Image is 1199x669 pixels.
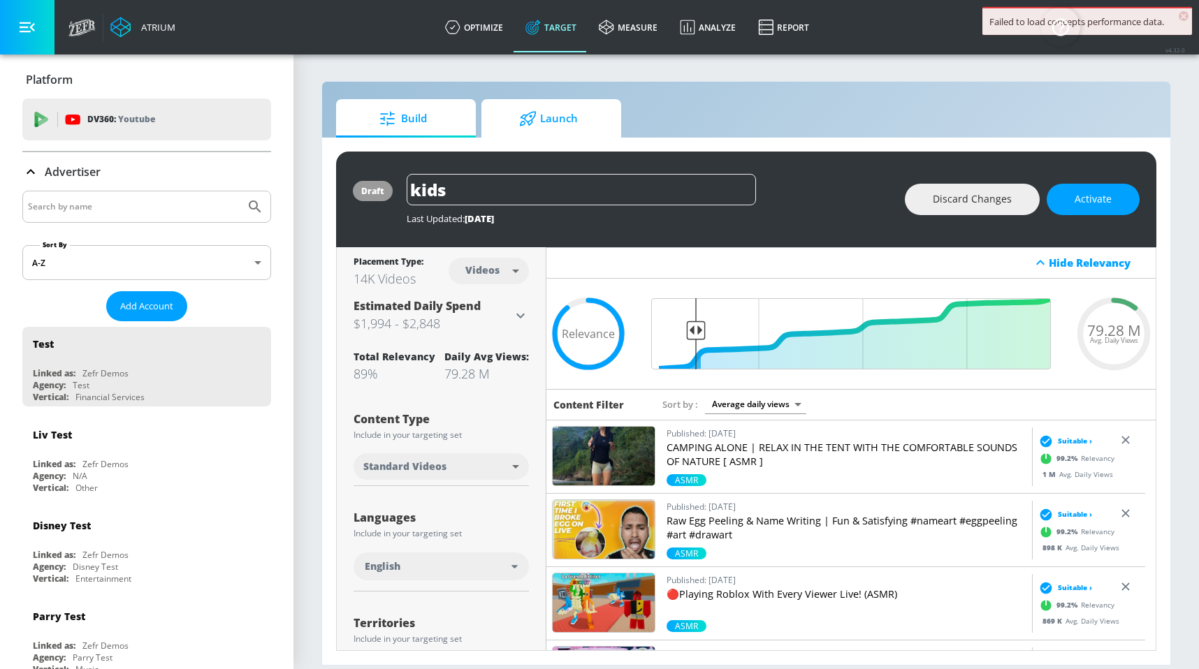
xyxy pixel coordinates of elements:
span: Suitable › [1058,509,1092,520]
p: DV360: [87,112,155,127]
div: Placement Type: [354,256,423,270]
div: Zefr Demos [82,640,129,652]
div: Territories [354,617,529,628]
div: 99.2% [667,474,706,486]
div: Relevancy [1035,448,1114,469]
div: Suitable › [1035,580,1092,594]
p: Published: [DATE] [667,426,1026,441]
span: Launch [495,102,602,135]
div: TestLinked as:Zefr DemosAgency:TestVertical:Financial Services [22,327,271,406]
div: N/A [73,470,87,482]
div: Atrium [136,21,175,34]
span: 1 M [1042,469,1059,478]
div: Relevancy [1035,594,1114,615]
div: Disney TestLinked as:Zefr DemosAgency:Disney TestVertical:Entertainment [22,508,271,588]
a: Published: [DATE]CAMPING ALONE | RELAX IN THE TENT WITH THE COMFORTABLE SOUNDS OF NATURE [ ASMR ] [667,426,1026,474]
div: Advertiser [22,152,271,191]
div: Linked as: [33,640,75,652]
a: Published: [DATE]Raw Egg Peeling & Name Writing | Fun & Satisfying #nameart #eggpeeling #art #dra... [667,499,1026,547]
div: Zefr Demos [82,549,129,561]
button: Open Resource Center [1041,7,1080,46]
div: Estimated Daily Spend$1,994 - $2,848 [354,298,529,333]
div: draft [361,185,384,197]
span: × [1179,11,1189,21]
div: Agency: [33,561,66,573]
div: 89% [354,365,435,382]
div: DV360: Youtube [22,98,271,140]
p: 🔴Playing Roblox With Every Viewer Live! (ASMR) [667,587,1026,601]
div: Liv TestLinked as:Zefr DemosAgency:N/AVertical:Other [22,418,271,497]
span: 99.2 % [1056,527,1081,537]
div: Relevancy [1035,521,1114,542]
img: BNOQLLzZztU [553,427,655,485]
div: Vertical: [33,482,68,494]
span: ASMR [667,474,706,486]
div: Avg. Daily Views [1035,615,1119,626]
span: v 4.32.0 [1165,46,1185,54]
div: Entertainment [75,573,131,585]
button: Activate [1047,184,1140,215]
div: Agency: [33,379,66,391]
span: Standard Videos [363,460,446,473]
div: Total Relevancy [354,350,435,363]
a: Report [747,2,820,52]
div: Include in your targeting set [354,635,529,643]
div: Platform [22,60,271,99]
div: Average daily views [705,395,806,413]
div: Parry Test [33,610,85,623]
span: Avg. Daily Views [1090,337,1138,344]
span: English [365,559,400,573]
div: A-Z [22,245,271,280]
div: Content Type [354,413,529,425]
div: Parry Test [73,652,112,663]
span: Estimated Daily Spend [354,298,481,314]
div: Zefr Demos [82,458,129,470]
div: Other [75,482,98,494]
p: Youtube [118,112,155,126]
div: Linked as: [33,367,75,379]
span: [DATE] [465,212,494,225]
div: Last Updated: [407,212,891,225]
input: Search by name [28,198,240,216]
div: Linked as: [33,549,75,561]
span: 99.2 % [1056,453,1081,464]
div: Vertical: [33,391,68,403]
p: Advertiser [45,164,101,179]
p: CAMPING ALONE | RELAX IN THE TENT WITH THE COMFORTABLE SOUNDS OF NATURE [ ASMR ] [667,441,1026,469]
div: Avg. Daily Views [1035,469,1113,479]
div: English [354,552,529,580]
h3: $1,994 - $2,848 [354,314,512,333]
button: Add Account [106,291,187,321]
div: Vertical: [33,573,68,585]
div: 99.2% [667,620,706,632]
div: Zefr Demos [82,367,129,379]
img: gOqyN2PFfCE [553,500,655,559]
div: Languages [354,512,529,523]
a: Analyze [669,2,747,52]
div: Agency: [33,470,66,482]
span: Suitable › [1058,582,1092,593]
div: 14K Videos [354,270,423,287]
a: optimize [434,2,514,52]
div: Test [33,337,54,351]
span: 79.28 M [1087,323,1141,337]
span: Suitable › [1058,436,1092,446]
div: Liv Test [33,428,72,441]
span: Relevance [562,328,615,339]
a: Published: [DATE]🔴Playing Roblox With Every Viewer Live! (ASMR) [667,573,1026,620]
div: Videos [458,264,507,276]
label: Sort By [40,240,70,249]
div: Daily Avg Views: [444,350,529,363]
div: Linked as: [33,458,75,470]
span: Sort by [662,398,698,411]
div: Include in your targeting set [354,529,529,538]
div: Disney Test [33,519,91,532]
span: 898 K [1042,542,1066,552]
div: Disney Test [73,561,118,573]
div: Avg. Daily Views [1035,542,1119,552]
a: Atrium [110,17,175,38]
div: Agency: [33,652,66,663]
div: Suitable › [1035,507,1092,521]
div: Failed to load concepts performance data. [989,15,1185,28]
